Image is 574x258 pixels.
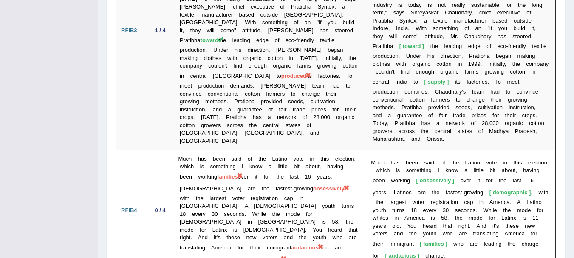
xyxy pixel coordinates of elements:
b: e [498,43,500,49]
b: i [489,25,491,31]
b: a [424,17,427,24]
b: a [424,33,427,40]
b: s [432,53,435,59]
b: o [377,53,380,59]
b: , [384,9,385,16]
b: , [534,25,536,31]
b: t [433,17,435,24]
b: y [462,2,465,8]
b: t [429,33,431,40]
b: e [419,9,422,16]
b: o [514,17,517,24]
b: d [471,43,474,49]
b: I [373,25,374,31]
b: u [517,25,520,31]
b: n [395,53,398,59]
b: - [506,43,508,49]
b: t [409,17,410,24]
b: e [517,33,520,40]
b: i [383,43,384,49]
b: e [416,53,419,59]
b: a [378,17,381,24]
b: a [449,43,452,49]
b: m [409,33,413,40]
b: i [373,2,374,8]
b: n [374,2,377,8]
b: e [543,43,546,49]
b: e [444,17,447,24]
b: n [516,43,519,49]
b: r [452,2,454,8]
b: o [533,2,536,8]
b: t [518,2,520,8]
b: e [410,17,413,24]
b: l [522,43,523,49]
b: a [457,2,460,8]
b: t [447,25,448,31]
b: o [406,33,409,40]
b: e [520,33,523,40]
b: e [481,17,484,24]
b: i [513,9,515,16]
b: t [381,43,383,49]
b: h [374,33,377,40]
span: toward [201,37,219,43]
b: w [389,33,393,40]
b: h [520,2,523,8]
b: i [484,2,486,8]
b: t [475,17,477,24]
b: r [437,9,438,16]
b: c [479,9,482,16]
b: i [398,2,399,8]
b: x [413,17,416,24]
b: r [480,17,481,24]
b: d [522,25,525,31]
b: a [425,9,428,16]
b: e [529,17,532,24]
b: i [421,25,422,31]
b: i [428,2,429,8]
b: c [506,9,509,16]
b: t [373,33,374,40]
b: n [398,25,401,31]
b: n [374,25,377,31]
b: d [458,9,461,16]
b: h [387,43,390,49]
b: s [429,2,432,8]
b: r [455,33,457,40]
b: y [498,25,501,31]
b: d [381,53,384,59]
b: y [422,9,425,16]
b: n [438,2,441,8]
span: Correct answer [399,43,424,49]
b: t [408,2,410,8]
b: e [468,43,471,49]
b: y [419,2,422,8]
b: e [496,2,499,8]
b: t [515,33,517,40]
b: g [539,2,542,8]
b: o [526,9,529,16]
b: c [403,33,406,40]
b: s [521,17,524,24]
b: t [520,17,521,24]
b: h [415,9,418,16]
b: d [401,25,404,31]
b: m [438,25,443,31]
b: g [455,25,458,31]
b: y [523,43,526,49]
b: t [428,33,430,40]
b: e [435,17,438,24]
b: t [373,9,374,16]
b: s [393,9,396,16]
b: l [461,2,462,8]
b: d [413,53,416,59]
b: a [416,2,419,8]
b: x [438,17,441,24]
b: e [523,2,526,8]
b: b [514,25,517,31]
b: u [455,9,458,16]
b: a [500,33,503,40]
b: " [487,25,489,31]
b: S [411,9,415,16]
